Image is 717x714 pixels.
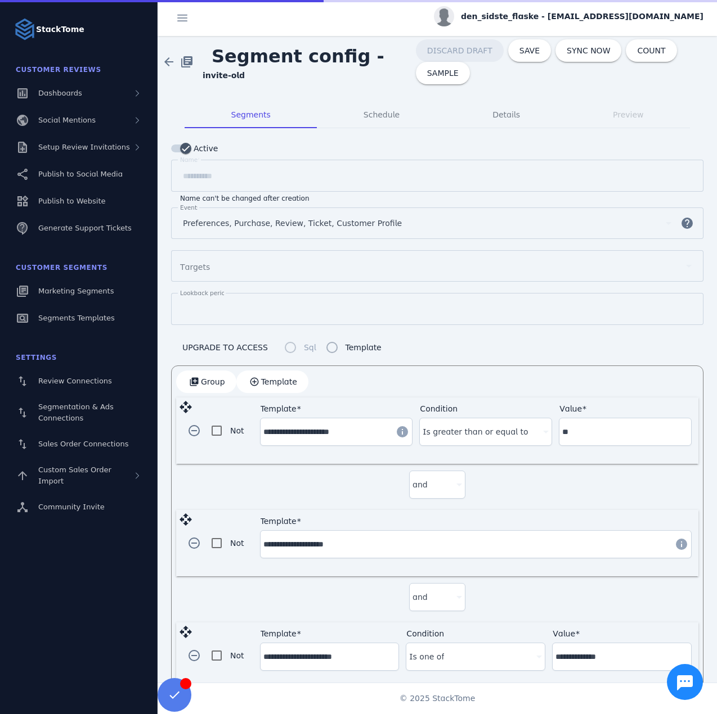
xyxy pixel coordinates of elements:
button: SAVE [508,39,551,62]
input: Template [263,425,389,439]
span: den_sidste_flaske - [EMAIL_ADDRESS][DOMAIN_NAME] [461,11,703,22]
a: Publish to Social Media [7,162,151,187]
button: UPGRADE TO ACCESS [171,336,279,359]
span: Customer Reviews [16,66,101,74]
span: SAMPLE [427,69,459,77]
button: COUNT [626,39,676,62]
button: SAMPLE [416,62,470,84]
span: Review Connections [38,377,112,385]
a: Community Invite [7,495,151,519]
mat-label: Condition [420,404,458,413]
a: Sales Order Connections [7,432,151,457]
mat-hint: Name can't be changed after creation [180,192,310,203]
mat-label: Events [180,204,200,211]
span: Segmentation & Ads Connections [38,403,114,422]
span: Is greater than or equal to [423,425,528,439]
input: Template [263,537,668,551]
span: Preferences, Purchase, Review, Ticket, Customer Profile [183,216,402,230]
span: and [413,478,428,491]
label: Active [191,142,218,155]
button: Template [236,370,308,393]
span: Group [201,378,225,386]
label: Template [343,341,382,354]
mat-label: Value [559,404,582,413]
span: © 2025 StackTome [400,693,476,704]
mat-label: Condition [406,629,444,638]
button: den_sidste_flaske - [EMAIL_ADDRESS][DOMAIN_NAME] [434,6,703,26]
input: Template [263,650,396,663]
mat-label: Value [553,629,575,638]
span: Community Invite [38,503,105,511]
mat-form-field: Segment events [171,207,703,250]
mat-icon: info [396,425,409,439]
span: Custom Sales Order Import [38,466,111,485]
span: Segment config - [203,37,393,76]
mat-label: Template [261,629,297,638]
strong: invite-old [203,71,245,80]
mat-label: Template [261,404,297,413]
span: Schedule [364,111,400,119]
img: Logo image [14,18,36,40]
mat-label: Name [180,156,198,163]
button: Group [176,370,236,393]
span: COUNT [637,47,665,55]
mat-icon: library_books [180,55,194,69]
span: Settings [16,354,57,361]
span: Publish to Social Media [38,170,123,178]
span: Generate Support Tickets [38,224,132,232]
span: Segments Templates [38,314,115,322]
label: Not [228,536,244,550]
span: SYNC NOW [567,47,610,55]
label: Not [228,424,244,437]
button: SYNC NOW [555,39,621,62]
span: Details [492,111,520,119]
span: Dashboards [38,89,82,97]
a: Generate Support Tickets [7,216,151,241]
a: Publish to Website [7,189,151,214]
span: Marketing Segments [38,287,114,295]
mat-icon: info [675,537,688,551]
a: Segments Templates [7,306,151,331]
span: SAVE [519,47,540,55]
span: Sales Order Connections [38,440,128,448]
span: Is one of [409,650,444,663]
strong: StackTome [36,24,84,35]
span: Customer Segments [16,264,107,272]
span: Segments [231,111,271,119]
span: Template [261,378,297,386]
label: Not [228,649,244,662]
mat-radio-group: Segment config type [279,336,382,359]
span: Setup Review Invitations [38,143,130,151]
span: Publish to Website [38,197,105,205]
a: Marketing Segments [7,279,151,304]
span: and [413,590,428,604]
mat-form-field: Segment name [171,160,703,203]
span: Social Mentions [38,116,96,124]
mat-icon: help [674,216,701,230]
span: UPGRADE TO ACCESS [182,344,268,351]
mat-label: Template [261,517,297,526]
img: profile.jpg [434,6,454,26]
mat-form-field: Segment targets [171,250,703,293]
a: Segmentation & Ads Connections [7,396,151,430]
a: Review Connections [7,369,151,394]
mat-label: Lookback period [180,290,229,296]
mat-label: Targets [180,263,210,272]
label: Sql [302,341,316,354]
